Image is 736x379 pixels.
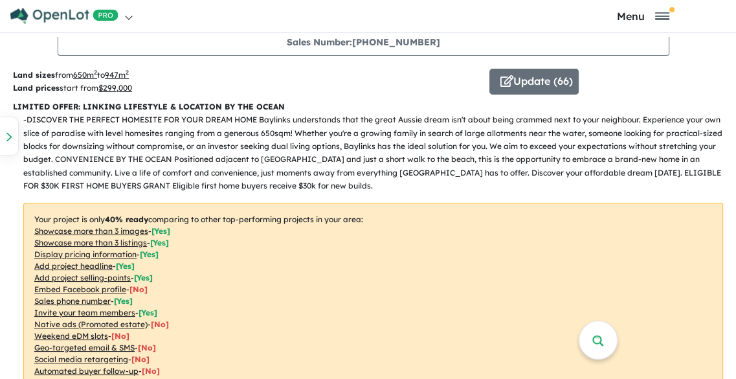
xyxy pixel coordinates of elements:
[34,226,148,236] u: Showcase more than 3 images
[23,113,733,192] p: - DISCOVER THE PERFECT HOMESITE FOR YOUR DREAM HOME Baylinks understands that the great Aussie dr...
[114,296,133,306] span: [ Yes ]
[13,69,480,82] p: from
[34,261,113,271] u: Add project headline
[140,249,159,259] span: [ Yes ]
[34,238,147,247] u: Showcase more than 3 listings
[131,354,150,364] span: [No]
[34,308,135,317] u: Invite your team members
[105,214,148,224] b: 40 % ready
[34,273,131,282] u: Add project selling-points
[34,343,135,352] u: Geo-targeted email & SMS
[34,331,108,341] u: Weekend eDM slots
[34,249,137,259] u: Display pricing information
[34,366,139,376] u: Automated buyer follow-up
[553,10,733,22] button: Toggle navigation
[105,70,129,80] u: 947 m
[129,284,148,294] span: [ No ]
[34,354,128,364] u: Social media retargeting
[13,82,480,95] p: start from
[10,8,118,24] img: Openlot PRO Logo White
[151,319,169,329] span: [No]
[142,366,160,376] span: [No]
[111,331,129,341] span: [No]
[126,69,129,76] sup: 2
[134,273,153,282] span: [ Yes ]
[13,100,723,113] p: LIMITED OFFER: LINKING LIFESTYLE & LOCATION BY THE OCEAN
[150,238,169,247] span: [ Yes ]
[151,226,170,236] span: [ Yes ]
[13,70,55,80] b: Land sizes
[116,261,135,271] span: [ Yes ]
[34,319,148,329] u: Native ads (Promoted estate)
[97,70,129,80] span: to
[139,308,157,317] span: [ Yes ]
[13,83,60,93] b: Land prices
[94,69,97,76] sup: 2
[34,296,111,306] u: Sales phone number
[34,284,126,294] u: Embed Facebook profile
[138,343,156,352] span: [No]
[73,70,97,80] u: 650 m
[58,29,669,56] button: Sales Number:[PHONE_NUMBER]
[98,83,132,93] u: $ 299,000
[489,69,579,95] button: Update (66)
